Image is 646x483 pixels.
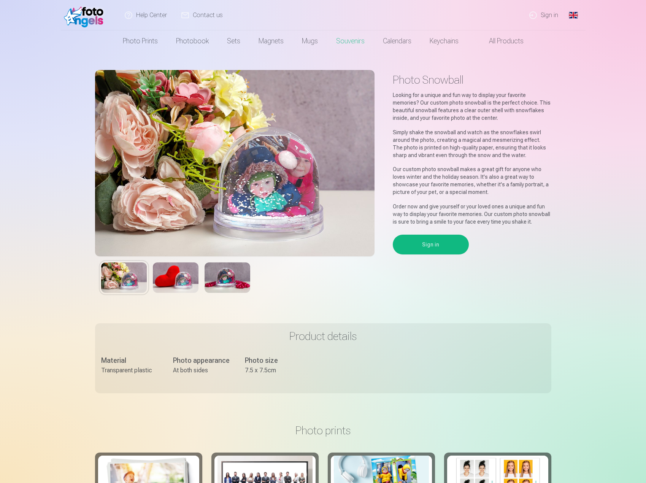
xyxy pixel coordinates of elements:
[114,30,167,52] a: Photo prints
[218,30,249,52] a: Sets
[245,366,302,375] div: 7.5 x 7.5cm
[64,3,108,27] img: /fa1
[374,30,421,52] a: Calendars
[249,30,293,52] a: Magnets
[327,30,374,52] a: Souvenirs
[245,355,302,366] div: Photo size
[167,30,218,52] a: Photobook
[173,355,230,366] div: Photo appearance
[393,165,551,196] p: Our custom photo snowball makes a great gift for anyone who loves winter and the holiday season. ...
[293,30,327,52] a: Mugs
[101,355,158,366] div: Material
[393,203,551,226] p: Order now and give yourself or your loved ones a unique and fun way to display your favorite memo...
[393,235,469,254] button: Sign in
[421,30,468,52] a: Keychains
[101,329,545,343] h3: Product details
[468,30,533,52] a: All products
[101,424,545,437] h3: Photo prints
[393,91,551,122] p: Looking for a unique and fun way to display your favorite memories? Our custom photo snowball is ...
[393,73,551,87] h1: Photo Snowball
[101,366,158,375] div: Transparent plastic
[173,366,230,375] div: At both sides
[393,129,551,159] p: Simply shake the snowball and watch as the snowflakes swirl around the photo, creating a magical ...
